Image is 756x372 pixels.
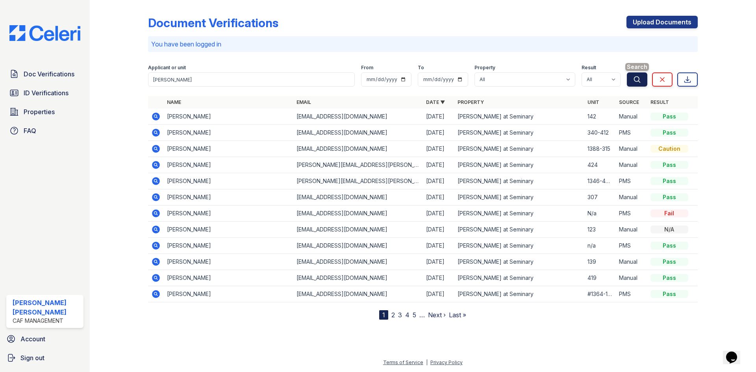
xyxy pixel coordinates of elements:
td: [PERSON_NAME] at Seminary [454,173,584,189]
td: [PERSON_NAME] at Seminary [454,189,584,205]
td: n/a [584,238,616,254]
div: Pass [650,161,688,169]
td: [PERSON_NAME] at Seminary [454,270,584,286]
a: Email [296,99,311,105]
td: N/a [584,205,616,222]
div: 1 [379,310,388,320]
a: Doc Verifications [6,66,83,82]
a: 3 [398,311,402,319]
a: Result [650,99,669,105]
button: Search [627,72,647,87]
a: Upload Documents [626,16,698,28]
td: #1364-129 [584,286,616,302]
label: To [418,65,424,71]
td: [PERSON_NAME] at Seminary [454,109,584,125]
td: [PERSON_NAME] at Seminary [454,286,584,302]
td: PMS [616,173,647,189]
a: Properties [6,104,83,120]
a: Last » [449,311,466,319]
td: [DATE] [423,254,454,270]
td: [DATE] [423,205,454,222]
div: Pass [650,113,688,120]
td: 142 [584,109,616,125]
td: [PERSON_NAME] [164,109,293,125]
td: [EMAIL_ADDRESS][DOMAIN_NAME] [293,222,423,238]
td: [PERSON_NAME][EMAIL_ADDRESS][PERSON_NAME][DOMAIN_NAME] [293,157,423,173]
a: Privacy Policy [430,359,463,365]
td: [PERSON_NAME] [164,189,293,205]
td: [PERSON_NAME] [164,141,293,157]
span: Search [625,63,649,71]
td: [DATE] [423,270,454,286]
td: [EMAIL_ADDRESS][DOMAIN_NAME] [293,270,423,286]
td: [PERSON_NAME] at Seminary [454,125,584,141]
td: 307 [584,189,616,205]
label: Property [474,65,495,71]
td: 340-412 [584,125,616,141]
a: Next › [428,311,446,319]
td: [DATE] [423,286,454,302]
label: Result [582,65,596,71]
td: 123 [584,222,616,238]
div: Pass [650,242,688,250]
td: [EMAIL_ADDRESS][DOMAIN_NAME] [293,141,423,157]
td: PMS [616,238,647,254]
td: Manual [616,270,647,286]
td: [EMAIL_ADDRESS][DOMAIN_NAME] [293,238,423,254]
a: ID Verifications [6,85,83,101]
td: [PERSON_NAME] at Seminary [454,222,584,238]
td: Manual [616,109,647,125]
div: CAF Management [13,317,80,325]
a: Date ▼ [426,99,445,105]
span: Properties [24,107,55,117]
td: [PERSON_NAME] [164,173,293,189]
div: Fail [650,209,688,217]
label: From [361,65,373,71]
td: [EMAIL_ADDRESS][DOMAIN_NAME] [293,109,423,125]
div: Pass [650,129,688,137]
a: 2 [391,311,395,319]
div: N/A [650,226,688,233]
span: Doc Verifications [24,69,74,79]
a: Source [619,99,639,105]
td: [EMAIL_ADDRESS][DOMAIN_NAME] [293,189,423,205]
td: [DATE] [423,222,454,238]
div: Document Verifications [148,16,278,30]
iframe: chat widget [723,341,748,364]
td: [PERSON_NAME] [164,222,293,238]
div: | [426,359,428,365]
td: [DATE] [423,141,454,157]
td: 419 [584,270,616,286]
p: You have been logged in [151,39,695,49]
td: Manual [616,222,647,238]
td: PMS [616,205,647,222]
div: [PERSON_NAME] [PERSON_NAME] [13,298,80,317]
img: CE_Logo_Blue-a8612792a0a2168367f1c8372b55b34899dd931a85d93a1a3d3e32e68fde9ad4.png [3,25,87,41]
div: Pass [650,177,688,185]
div: Pass [650,193,688,201]
a: 5 [413,311,416,319]
td: [PERSON_NAME] at Seminary [454,205,584,222]
td: [DATE] [423,238,454,254]
input: Search by name, email, or unit number [148,72,355,87]
span: FAQ [24,126,36,135]
td: [PERSON_NAME] [164,205,293,222]
td: [PERSON_NAME] [164,125,293,141]
td: [DATE] [423,157,454,173]
div: Caution [650,145,688,153]
td: [PERSON_NAME] [164,238,293,254]
td: 139 [584,254,616,270]
td: PMS [616,125,647,141]
span: Account [20,334,45,344]
span: ID Verifications [24,88,69,98]
td: 1346-424R [584,173,616,189]
span: … [419,310,425,320]
label: Applicant or unit [148,65,186,71]
td: [PERSON_NAME] at Seminary [454,141,584,157]
td: 424 [584,157,616,173]
a: Unit [587,99,599,105]
td: 1388-315 [584,141,616,157]
td: Manual [616,141,647,157]
td: [EMAIL_ADDRESS][DOMAIN_NAME] [293,205,423,222]
a: 4 [405,311,409,319]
